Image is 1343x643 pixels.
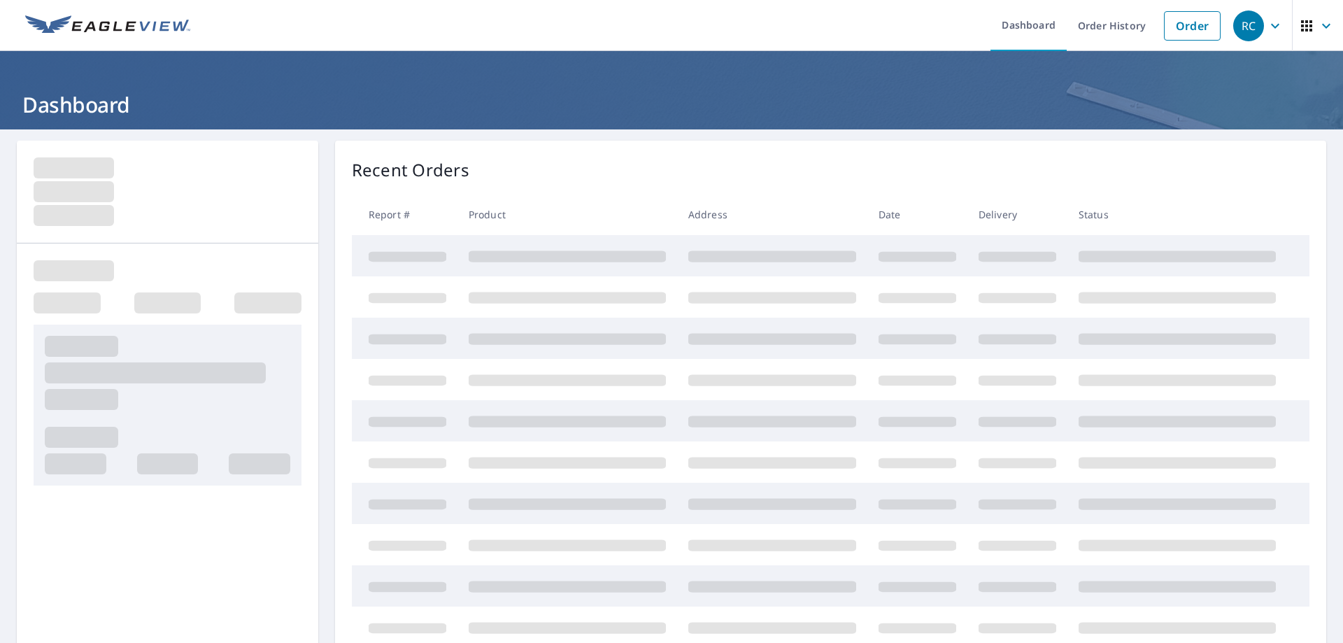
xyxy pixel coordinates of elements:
th: Address [677,194,867,235]
th: Status [1067,194,1287,235]
h1: Dashboard [17,90,1326,119]
th: Product [457,194,677,235]
th: Delivery [967,194,1067,235]
div: RC [1233,10,1264,41]
p: Recent Orders [352,157,469,183]
th: Date [867,194,967,235]
a: Order [1164,11,1221,41]
th: Report # [352,194,457,235]
img: EV Logo [25,15,190,36]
